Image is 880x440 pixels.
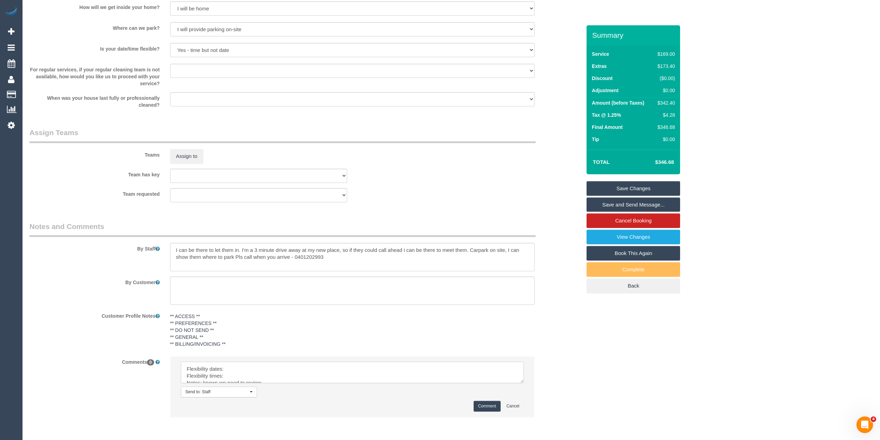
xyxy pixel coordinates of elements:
div: $346.68 [655,124,675,131]
label: For regular services, if your regular cleaning team is not available, how would you like us to pr... [24,64,165,87]
label: Amount (before Taxes) [592,99,644,106]
button: Send to: Staff [181,387,257,397]
label: How will we get inside your home? [24,1,165,11]
img: Automaid Logo [4,7,18,17]
span: 0 [147,359,154,366]
label: By Customer [24,276,165,286]
div: $4.28 [655,112,675,118]
label: Tip [592,136,599,143]
label: Where can we park? [24,22,165,32]
a: Book This Again [587,246,680,261]
label: Service [592,51,609,58]
label: Comments [24,356,165,366]
div: $342.40 [655,99,675,106]
a: Back [587,279,680,293]
a: Save Changes [587,181,680,196]
h3: Summary [592,31,677,39]
div: $0.00 [655,136,675,143]
label: Extras [592,63,607,70]
span: Send to: Staff [185,389,248,395]
label: By Staff [24,243,165,252]
button: Comment [474,401,501,412]
a: Cancel Booking [587,213,680,228]
h4: $346.68 [634,159,674,165]
label: When was your house last fully or professionally cleaned? [24,92,165,108]
div: $173.40 [655,63,675,70]
label: Teams [24,149,165,158]
div: ($0.00) [655,75,675,82]
label: Team requested [24,188,165,197]
div: $0.00 [655,87,675,94]
button: Cancel [502,401,524,412]
label: Customer Profile Notes [24,310,165,319]
a: View Changes [587,230,680,244]
legend: Notes and Comments [29,221,536,237]
strong: Total [593,159,610,165]
legend: Assign Teams [29,127,536,143]
label: Is your date/time flexible? [24,43,165,52]
button: Assign to [170,149,203,164]
span: 4 [871,416,876,422]
label: Discount [592,75,613,82]
label: Team has key [24,169,165,178]
a: Save and Send Message... [587,197,680,212]
div: $169.00 [655,51,675,58]
iframe: Intercom live chat [856,416,873,433]
label: Adjustment [592,87,618,94]
label: Tax @ 1.25% [592,112,621,118]
label: Final Amount [592,124,623,131]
